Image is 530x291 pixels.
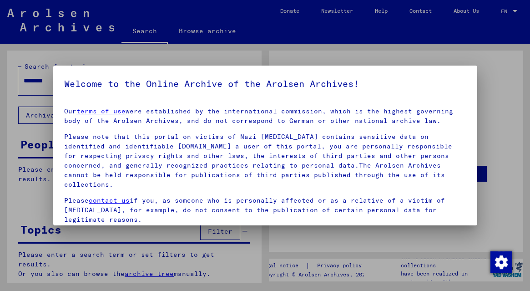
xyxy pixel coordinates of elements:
[89,196,130,204] a: contact us
[64,196,466,225] p: Please if you, as someone who is personally affected or as a relative of a victim of [MEDICAL_DAT...
[64,132,466,189] p: Please note that this portal on victims of Nazi [MEDICAL_DATA] contains sensitive data on identif...
[490,251,512,273] img: Change consent
[64,107,466,126] p: Our were established by the international commission, which is the highest governing body of the ...
[76,107,126,115] a: terms of use
[64,77,466,91] h5: Welcome to the Online Archive of the Arolsen Archives!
